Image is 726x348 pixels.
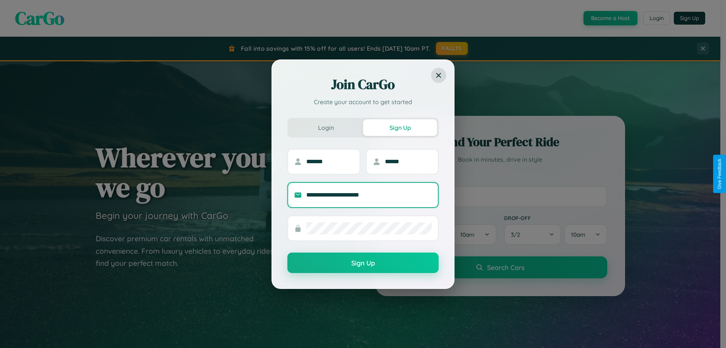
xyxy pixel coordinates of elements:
div: Give Feedback [717,159,722,189]
button: Sign Up [287,253,439,273]
button: Login [289,119,363,136]
p: Create your account to get started [287,97,439,106]
button: Sign Up [363,119,437,136]
h2: Join CarGo [287,75,439,94]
